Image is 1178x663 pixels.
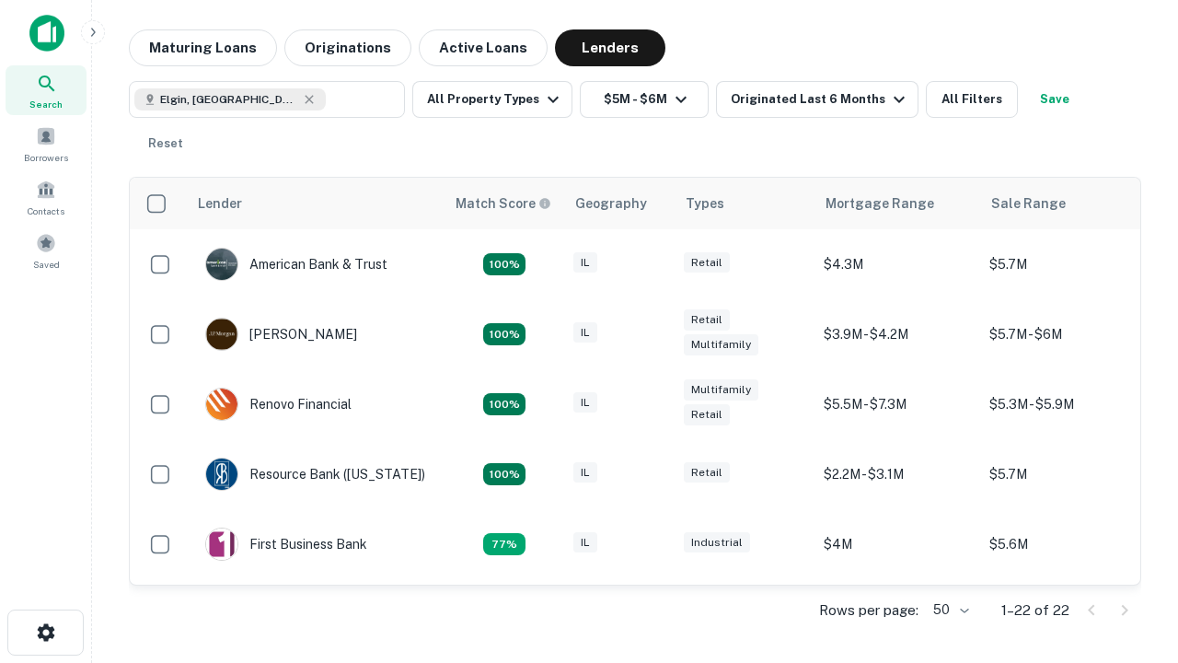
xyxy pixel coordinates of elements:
th: Capitalize uses an advanced AI algorithm to match your search with the best lender. The match sco... [445,178,564,229]
img: picture [206,249,237,280]
button: All Property Types [412,81,572,118]
td: $5.7M - $6M [980,299,1146,369]
img: picture [206,459,237,490]
div: Retail [684,252,730,273]
th: Geography [564,178,675,229]
div: 50 [926,597,972,623]
a: Borrowers [6,119,87,169]
div: Industrial [684,532,750,553]
td: $5.3M - $5.9M [980,369,1146,439]
span: Borrowers [24,150,68,165]
div: Retail [684,404,730,425]
th: Types [675,178,814,229]
td: $5.1M [980,579,1146,649]
div: Geography [575,192,647,215]
button: Active Loans [419,29,548,66]
iframe: Chat Widget [1086,516,1178,604]
div: Matching Properties: 7, hasApolloMatch: undefined [483,253,525,275]
p: 1–22 of 22 [1001,599,1069,622]
div: Sale Range [991,192,1066,215]
div: Types [686,192,724,215]
td: $3.9M - $4.2M [814,299,980,369]
span: Elgin, [GEOGRAPHIC_DATA], [GEOGRAPHIC_DATA] [160,91,298,108]
td: $5.7M [980,439,1146,509]
h6: Match Score [456,193,548,214]
th: Sale Range [980,178,1146,229]
button: Reset [136,125,195,162]
button: $5M - $6M [580,81,709,118]
th: Lender [187,178,445,229]
div: Matching Properties: 4, hasApolloMatch: undefined [483,323,525,345]
div: IL [573,532,597,553]
button: Maturing Loans [129,29,277,66]
div: IL [573,322,597,343]
div: [PERSON_NAME] [205,318,357,351]
img: picture [206,319,237,350]
div: Multifamily [684,334,758,355]
button: Originated Last 6 Months [716,81,918,118]
img: picture [206,389,237,420]
div: IL [573,392,597,413]
div: Renovo Financial [205,388,352,421]
a: Contacts [6,172,87,222]
div: Matching Properties: 4, hasApolloMatch: undefined [483,463,525,485]
div: Multifamily [684,379,758,401]
span: Search [29,97,63,111]
td: $5.5M - $7.3M [814,369,980,439]
td: $3.1M [814,579,980,649]
th: Mortgage Range [814,178,980,229]
p: Rows per page: [819,599,918,622]
a: Search [6,65,87,115]
div: Matching Properties: 4, hasApolloMatch: undefined [483,393,525,415]
div: Retail [684,462,730,483]
div: Resource Bank ([US_STATE]) [205,458,425,491]
button: All Filters [926,81,1018,118]
div: American Bank & Trust [205,248,387,281]
a: Saved [6,226,87,275]
td: $4M [814,509,980,579]
td: $5.7M [980,229,1146,299]
img: capitalize-icon.png [29,15,64,52]
span: Contacts [28,204,64,218]
button: Lenders [555,29,665,66]
img: picture [206,529,237,560]
div: Originated Last 6 Months [731,88,910,110]
div: IL [573,462,597,483]
span: Saved [33,257,60,272]
div: Lender [198,192,242,215]
td: $5.6M [980,509,1146,579]
div: Retail [684,309,730,331]
button: Originations [284,29,411,66]
div: IL [573,252,597,273]
td: $2.2M - $3.1M [814,439,980,509]
td: $4.3M [814,229,980,299]
button: Save your search to get updates of matches that match your search criteria. [1025,81,1084,118]
div: First Business Bank [205,528,367,561]
div: Matching Properties: 3, hasApolloMatch: undefined [483,533,525,555]
div: Capitalize uses an advanced AI algorithm to match your search with the best lender. The match sco... [456,193,551,214]
div: Mortgage Range [826,192,934,215]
